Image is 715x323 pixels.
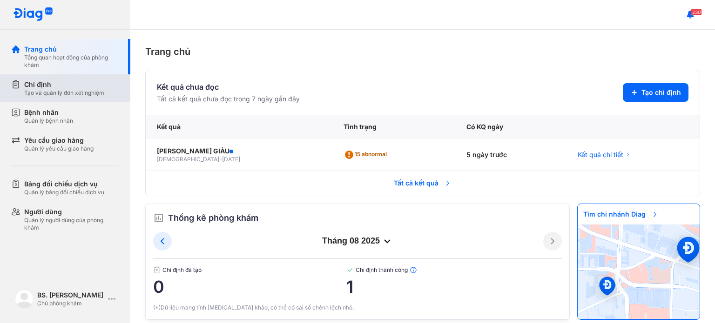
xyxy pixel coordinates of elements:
div: Có KQ ngày [455,115,567,139]
span: Tất cả kết quả [388,173,457,193]
span: Thống kê phòng khám [168,211,258,224]
div: Bảng đối chiếu dịch vụ [24,179,104,189]
div: Trang chủ [145,45,700,59]
div: 5 ngày trước [455,139,567,171]
span: Tạo chỉ định [641,88,681,97]
div: Quản lý yêu cầu giao hàng [24,145,94,152]
div: Bệnh nhân [24,108,73,117]
span: Tìm chi nhánh Diag [578,204,664,224]
div: Kết quả chưa đọc [157,81,300,92]
div: Kết quả [146,115,332,139]
div: Người dùng [24,207,119,217]
div: Trang chủ [24,45,119,54]
button: Tạo chỉ định [623,83,688,102]
div: Quản lý người dùng của phòng khám [24,217,119,231]
div: BS. [PERSON_NAME] [37,290,104,300]
span: 1 [346,277,562,296]
img: document.50c4cfd0.svg [153,266,161,274]
div: 15 abnormal [344,147,391,162]
div: tháng 08 2025 [172,236,543,247]
div: Quản lý bảng đối chiếu dịch vụ [24,189,104,196]
span: Kết quả chi tiết [578,150,623,159]
span: Chỉ định thành công [346,266,562,274]
div: Tạo và quản lý đơn xét nghiệm [24,89,104,97]
img: info.7e716105.svg [410,266,417,274]
div: Tất cả kết quả chưa đọc trong 7 ngày gần đây [157,94,300,104]
span: - [219,156,222,163]
img: logo [15,290,34,308]
div: (*)Dữ liệu mang tính [MEDICAL_DATA] khảo, có thể có sai số chênh lệch nhỏ. [153,303,562,312]
div: Tình trạng [332,115,455,139]
span: [DEMOGRAPHIC_DATA] [157,156,219,163]
div: Yêu cầu giao hàng [24,136,94,145]
span: 0 [153,277,346,296]
div: Tổng quan hoạt động của phòng khám [24,54,119,69]
img: order.5a6da16c.svg [153,212,164,224]
span: Chỉ định đã tạo [153,266,346,274]
div: Chỉ định [24,80,104,89]
span: [DATE] [222,156,240,163]
img: checked-green.01cc79e0.svg [346,266,354,274]
div: Chủ phòng khám [37,300,104,307]
div: [PERSON_NAME] GIÀU [157,146,321,156]
img: logo [13,7,53,22]
span: 230 [691,9,702,15]
div: Quản lý bệnh nhân [24,117,73,125]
